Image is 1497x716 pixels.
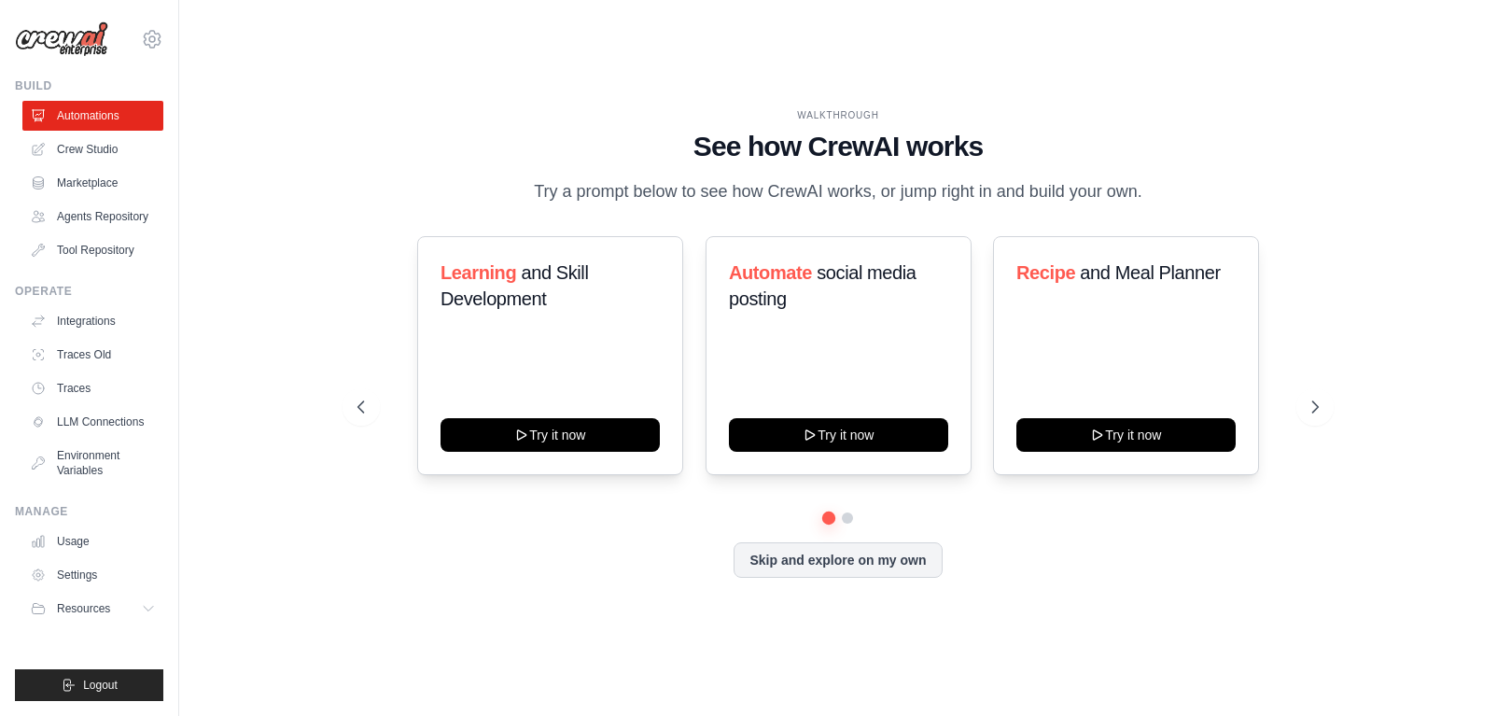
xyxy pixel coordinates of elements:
[729,262,812,283] span: Automate
[357,130,1319,163] h1: See how CrewAI works
[441,418,660,452] button: Try it now
[22,101,163,131] a: Automations
[357,108,1319,122] div: WALKTHROUGH
[729,262,916,309] span: social media posting
[22,407,163,437] a: LLM Connections
[441,262,588,309] span: and Skill Development
[1081,262,1221,283] span: and Meal Planner
[15,284,163,299] div: Operate
[22,168,163,198] a: Marketplace
[57,601,110,616] span: Resources
[83,678,118,693] span: Logout
[22,340,163,370] a: Traces Old
[22,134,163,164] a: Crew Studio
[729,418,948,452] button: Try it now
[441,262,516,283] span: Learning
[15,504,163,519] div: Manage
[22,594,163,624] button: Resources
[15,78,163,93] div: Build
[1016,418,1236,452] button: Try it now
[734,542,942,578] button: Skip and explore on my own
[22,306,163,336] a: Integrations
[525,178,1152,205] p: Try a prompt below to see how CrewAI works, or jump right in and build your own.
[15,21,108,57] img: Logo
[1016,262,1075,283] span: Recipe
[22,441,163,485] a: Environment Variables
[15,669,163,701] button: Logout
[22,202,163,232] a: Agents Repository
[22,373,163,403] a: Traces
[22,560,163,590] a: Settings
[22,526,163,556] a: Usage
[22,235,163,265] a: Tool Repository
